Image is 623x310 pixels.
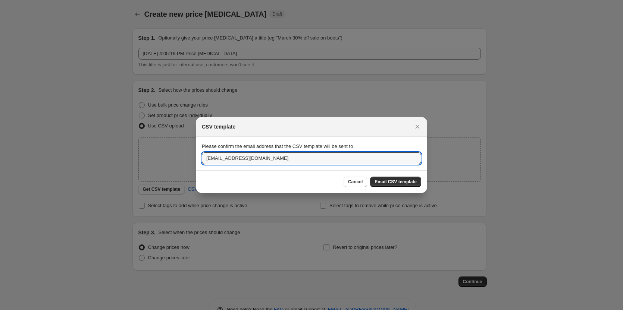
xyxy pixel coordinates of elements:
span: Cancel [348,179,363,185]
button: Email CSV template [370,177,421,187]
span: Email CSV template [375,179,417,185]
h2: CSV template [202,123,235,130]
button: Close [412,121,423,132]
span: Please confirm the email address that the CSV template will be sent to [202,143,353,149]
button: Cancel [344,177,367,187]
